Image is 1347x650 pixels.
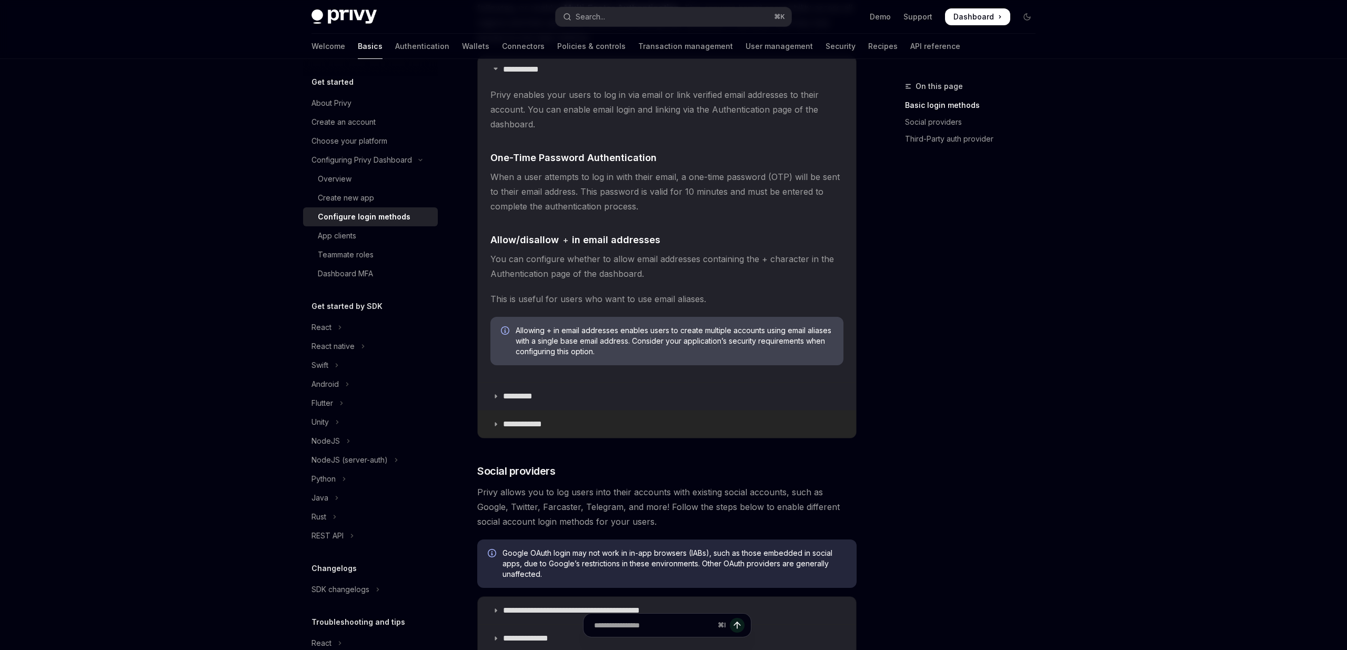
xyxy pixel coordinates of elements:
a: Choose your platform [303,132,438,151]
button: Toggle NodeJS section [303,432,438,451]
div: Choose your platform [311,135,387,147]
button: Toggle NodeJS (server-auth) section [303,451,438,469]
div: Flutter [311,397,333,409]
svg: Info [501,326,511,337]
span: Privy allows you to log users into their accounts with existing social accounts, such as Google, ... [477,485,857,529]
div: Search... [576,11,605,23]
a: Dashboard MFA [303,264,438,283]
span: Privy enables your users to log in via email or link verified email addresses to their account. Y... [490,87,843,132]
a: Connectors [502,34,545,59]
button: Toggle Unity section [303,413,438,432]
div: React [311,637,331,649]
div: NodeJS [311,435,340,447]
button: Open search [556,7,791,26]
div: Create new app [318,192,374,204]
div: Android [311,378,339,391]
span: One-Time Password Authentication [490,151,657,165]
span: Google OAuth login may not work in in-app browsers (IABs), such as those embedded in social apps,... [502,548,846,579]
h5: Troubleshooting and tips [311,616,405,628]
span: This is useful for users who want to use email aliases. [490,292,843,306]
h5: Get started [311,76,354,88]
button: Toggle Android section [303,375,438,394]
code: + [559,234,572,247]
div: Teammate roles [318,248,374,261]
button: Toggle Python section [303,469,438,488]
a: API reference [910,34,960,59]
div: Python [311,473,336,485]
button: Toggle Swift section [303,356,438,375]
a: Transaction management [638,34,733,59]
div: Configure login methods [318,211,410,223]
span: Allow/disallow in email addresses [490,233,660,247]
h5: Changelogs [311,562,357,575]
button: Toggle React native section [303,337,438,356]
button: Toggle Flutter section [303,394,438,413]
button: Toggle React section [303,318,438,337]
button: Toggle Java section [303,488,438,507]
a: Third-Party auth provider [905,131,1044,147]
div: Dashboard MFA [318,267,373,280]
a: Teammate roles [303,245,438,264]
button: Toggle Rust section [303,507,438,526]
div: React native [311,340,355,353]
a: Support [903,12,932,22]
a: Dashboard [945,8,1010,25]
button: Toggle SDK changelogs section [303,580,438,599]
a: Basic login methods [905,97,1044,114]
div: Unity [311,416,329,428]
div: REST API [311,529,344,542]
input: Ask a question... [594,614,713,637]
span: You can configure whether to allow email addresses containing the + character in the Authenticati... [490,252,843,281]
a: Recipes [868,34,898,59]
a: Demo [870,12,891,22]
button: Send message [730,618,745,633]
a: About Privy [303,94,438,113]
a: Social providers [905,114,1044,131]
img: dark logo [311,9,377,24]
div: Create an account [311,116,376,128]
button: Toggle dark mode [1019,8,1036,25]
svg: Info [488,549,498,559]
div: Java [311,492,328,504]
a: Basics [358,34,383,59]
a: Create new app [303,188,438,207]
span: ⌘ K [774,13,785,21]
a: Security [826,34,856,59]
a: Welcome [311,34,345,59]
div: Overview [318,173,351,185]
div: About Privy [311,97,351,109]
a: Overview [303,169,438,188]
a: Configure login methods [303,207,438,226]
div: Configuring Privy Dashboard [311,154,412,166]
div: React [311,321,331,334]
span: Social providers [477,464,555,478]
span: Dashboard [953,12,994,22]
div: SDK changelogs [311,583,369,596]
a: Policies & controls [557,34,626,59]
span: On this page [916,80,963,93]
div: Rust [311,511,326,523]
button: Toggle Configuring Privy Dashboard section [303,151,438,169]
a: User management [746,34,813,59]
a: Create an account [303,113,438,132]
div: App clients [318,229,356,242]
span: When a user attempts to log in with their email, a one-time password (OTP) will be sent to their ... [490,169,843,214]
span: Allowing + in email addresses enables users to create multiple accounts using email aliases with ... [516,325,833,357]
a: App clients [303,226,438,245]
div: NodeJS (server-auth) [311,454,388,466]
a: Authentication [395,34,449,59]
h5: Get started by SDK [311,300,383,313]
a: Wallets [462,34,489,59]
button: Toggle REST API section [303,526,438,545]
div: Swift [311,359,328,372]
